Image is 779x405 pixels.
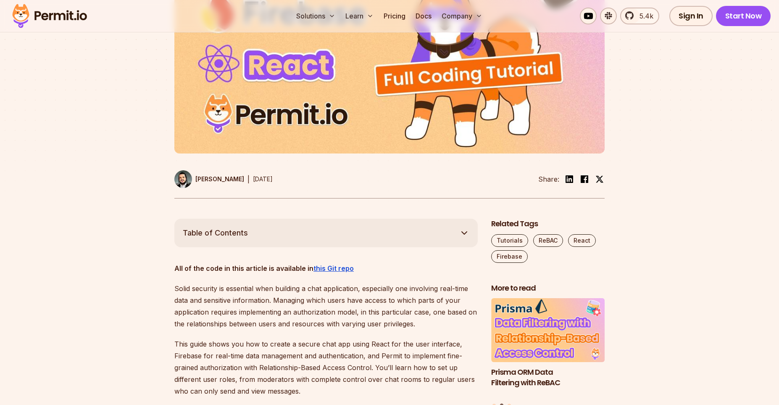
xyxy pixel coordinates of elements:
a: Tutorials [491,234,528,247]
p: This guide shows you how to create a secure chat app using React for the user interface, Firebase... [174,338,478,397]
a: ReBAC [533,234,563,247]
img: Gabriel L. Manor [174,170,192,188]
h2: More to read [491,283,605,294]
a: Prisma ORM Data Filtering with ReBACPrisma ORM Data Filtering with ReBAC [491,298,605,398]
p: [PERSON_NAME] [195,175,244,183]
span: Table of Contents [183,227,248,239]
h2: Related Tags [491,219,605,229]
a: [PERSON_NAME] [174,170,244,188]
a: this Git repo [313,264,354,273]
img: facebook [579,174,590,184]
span: 5.4k [634,11,653,21]
button: Table of Contents [174,219,478,247]
a: React [568,234,596,247]
a: Sign In [669,6,713,26]
a: Docs [412,8,435,24]
div: | [247,174,250,184]
a: 5.4k [620,8,659,24]
a: Start Now [716,6,771,26]
a: Pricing [380,8,409,24]
li: 2 of 3 [491,298,605,398]
img: twitter [595,175,604,183]
p: Solid security is essential when building a chat application, especially one involving real-time ... [174,283,478,330]
time: [DATE] [253,175,273,183]
h3: Prisma ORM Data Filtering with ReBAC [491,367,605,388]
img: Prisma ORM Data Filtering with ReBAC [491,298,605,362]
a: Firebase [491,250,528,263]
button: Company [438,8,486,24]
strong: All of the code in this article is available in [174,264,313,273]
img: linkedin [564,174,574,184]
button: Learn [342,8,377,24]
button: Solutions [293,8,339,24]
img: Permit logo [8,2,91,30]
li: Share: [538,174,559,184]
